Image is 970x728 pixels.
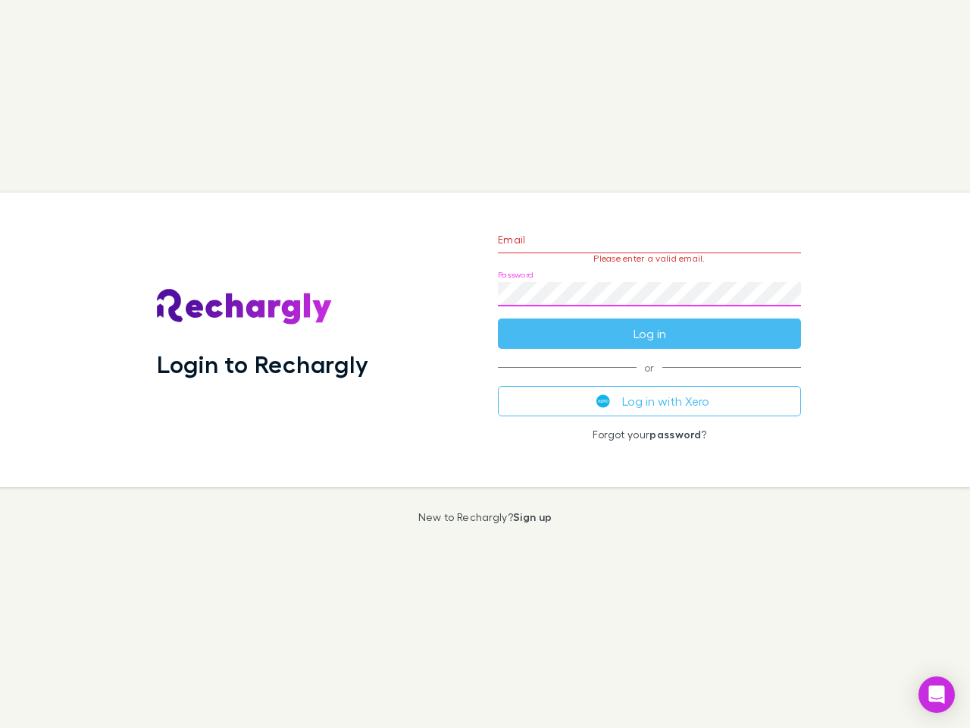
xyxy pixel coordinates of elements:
[596,394,610,408] img: Xero's logo
[498,367,801,368] span: or
[498,318,801,349] button: Log in
[418,511,552,523] p: New to Rechargly?
[513,510,552,523] a: Sign up
[498,253,801,264] p: Please enter a valid email.
[498,269,533,281] label: Password
[157,289,333,325] img: Rechargly's Logo
[918,676,955,713] div: Open Intercom Messenger
[649,428,701,441] a: password
[498,428,801,441] p: Forgot your ?
[157,350,368,378] h1: Login to Rechargly
[498,386,801,416] button: Log in with Xero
